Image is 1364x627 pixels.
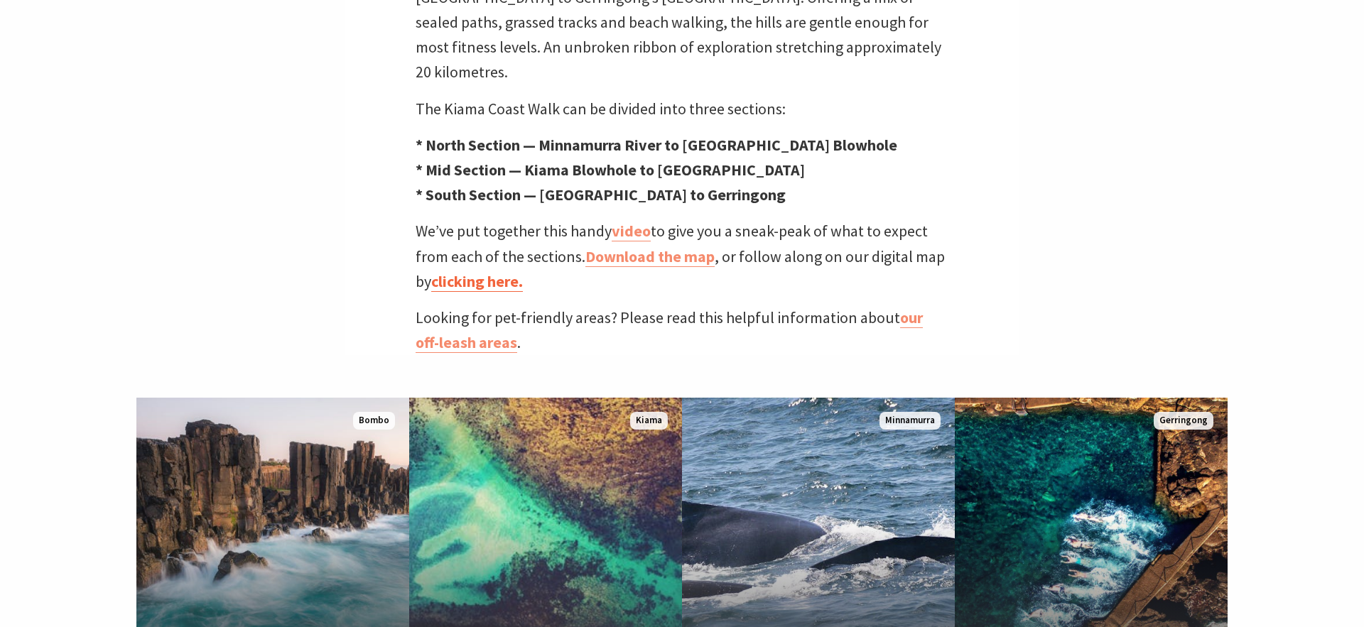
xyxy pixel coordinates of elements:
p: The Kiama Coast Walk can be divided into three sections: [416,97,948,121]
strong: * North Section — Minnamurra River to [GEOGRAPHIC_DATA] Blowhole [416,135,897,155]
p: Looking for pet-friendly areas? Please read this helpful information about . [416,305,948,355]
a: Download the map [585,246,715,267]
a: clicking here. [431,271,523,292]
span: Minnamurra [879,412,941,430]
span: Bombo [353,412,395,430]
span: Gerringong [1154,412,1213,430]
a: video [612,221,651,241]
span: Kiama [630,412,668,430]
strong: * South Section — [GEOGRAPHIC_DATA] to Gerringong [416,185,786,205]
strong: * Mid Section — Kiama Blowhole to [GEOGRAPHIC_DATA] [416,160,805,180]
p: We’ve put together this handy to give you a sneak-peak of what to expect from each of the section... [416,219,948,294]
